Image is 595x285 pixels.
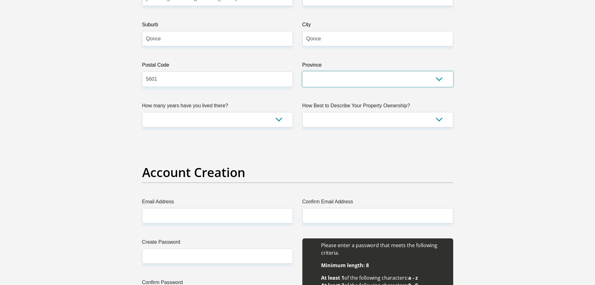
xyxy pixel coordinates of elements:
label: Email Address [142,198,293,208]
input: Create Password [142,248,293,264]
input: Confirm Email Address [302,208,453,223]
b: Minimum length: 8 [321,262,369,269]
h2: Account Creation [142,165,453,180]
label: Create Password [142,238,293,248]
input: Email Address [142,208,293,223]
select: Please Select a Province [302,71,453,87]
input: Suburb [142,31,293,46]
label: How many years have you lived there? [142,102,293,112]
label: How Best to Describe Your Property Ownership? [302,102,453,112]
label: Suburb [142,21,293,31]
input: City [302,31,453,46]
label: Confirm Email Address [302,198,453,208]
select: Please select a value [302,112,453,127]
label: City [302,21,453,31]
input: Postal Code [142,71,293,87]
b: At least 1 [321,274,344,281]
select: Please select a value [142,112,293,127]
li: Please enter a password that meets the following criteria. [321,242,447,257]
b: a - z [408,274,418,281]
li: of the following characters: [321,274,447,282]
label: Province [302,61,453,71]
label: Postal Code [142,61,293,71]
